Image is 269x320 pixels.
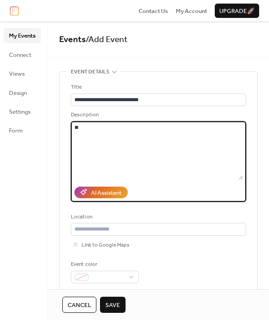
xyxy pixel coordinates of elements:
[59,31,86,48] a: Events
[91,188,121,197] div: AI Assistant
[62,297,96,313] button: Cancel
[71,260,137,269] div: Event color
[9,89,27,98] span: Design
[10,6,19,16] img: logo
[68,301,91,310] span: Cancel
[82,241,130,250] span: Link to Google Maps
[4,28,41,43] a: My Events
[215,4,259,18] button: Upgrade🚀
[9,69,25,78] span: Views
[105,301,120,310] span: Save
[71,213,244,222] div: Location
[74,187,128,198] button: AI Assistant
[139,7,168,16] span: Contact Us
[86,31,128,48] span: / Add Event
[71,83,244,92] div: Title
[9,126,23,135] span: Form
[176,6,207,15] a: My Account
[9,107,30,116] span: Settings
[4,85,41,100] a: Design
[4,66,41,81] a: Views
[71,68,109,77] span: Event details
[176,7,207,16] span: My Account
[4,123,41,137] a: Form
[219,7,255,16] span: Upgrade 🚀
[9,31,35,40] span: My Events
[4,104,41,119] a: Settings
[139,6,168,15] a: Contact Us
[71,111,244,119] div: Description
[100,297,126,313] button: Save
[9,51,31,60] span: Connect
[4,47,41,62] a: Connect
